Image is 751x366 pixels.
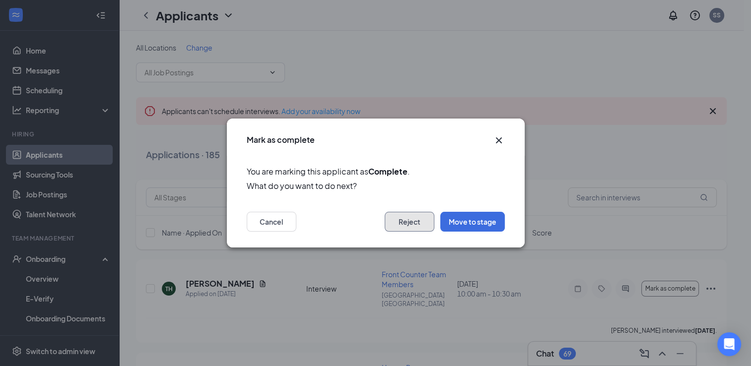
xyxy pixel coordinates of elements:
button: Move to stage [440,212,505,232]
div: Open Intercom Messenger [717,332,741,356]
b: Complete [368,166,408,177]
button: Reject [385,212,434,232]
span: You are marking this applicant as . [247,165,505,178]
button: Cancel [247,212,296,232]
svg: Cross [493,134,505,146]
h3: Mark as complete [247,134,315,145]
button: Close [493,134,505,146]
span: What do you want to do next? [247,180,505,192]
